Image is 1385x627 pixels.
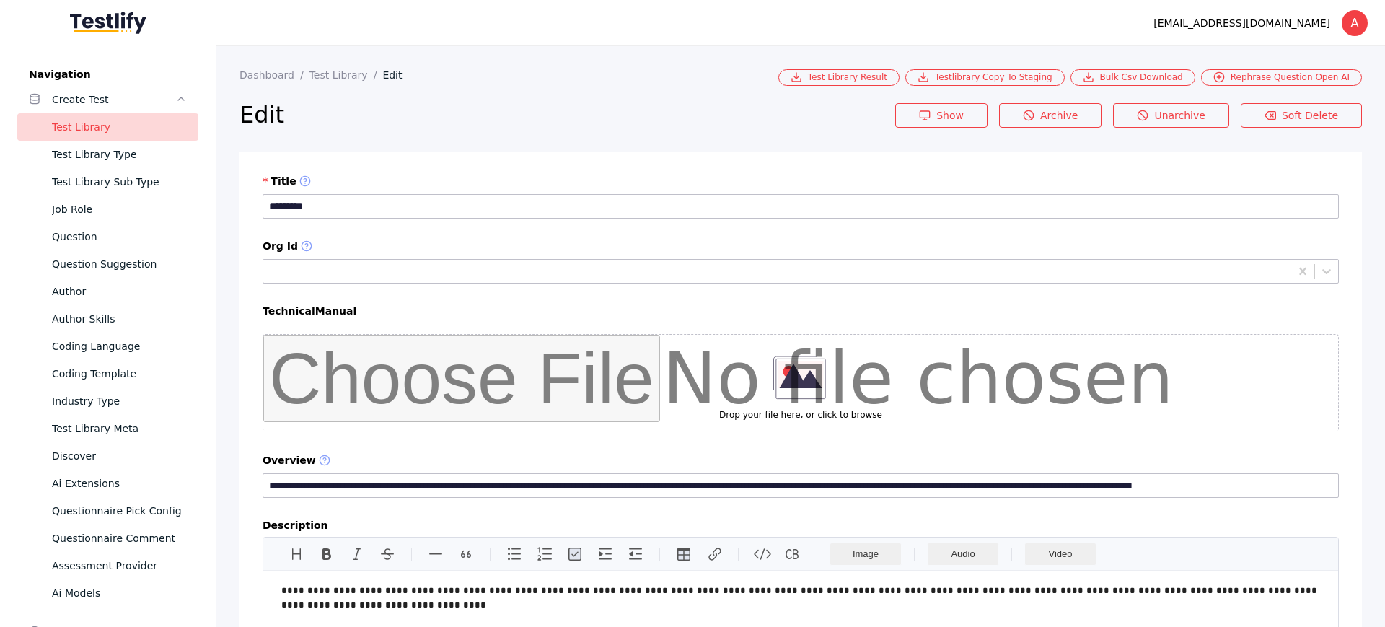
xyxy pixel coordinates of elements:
a: Bulk Csv Download [1070,69,1195,86]
div: A [1342,10,1368,36]
div: Questionnaire Pick Config [52,502,187,519]
a: Rephrase Question Open AI [1201,69,1362,86]
a: Questionnaire Pick Config [17,497,198,525]
button: Blockquote [454,543,478,566]
button: Bold [315,543,338,566]
a: Question [17,223,198,250]
div: Ai Extensions [52,475,187,492]
a: Coding Language [17,333,198,360]
label: Overview [263,455,1339,468]
button: Unordered list [503,543,526,566]
div: Test Library Type [52,146,187,163]
div: Assessment Provider [52,557,187,574]
a: Test Library Meta [17,415,198,442]
img: Testlify - Backoffice [70,12,146,34]
a: Test Library Type [17,141,198,168]
div: Ai Models [52,584,187,602]
button: Insert table [672,543,695,566]
a: Archive [999,103,1102,128]
label: technicalManual [263,305,1339,317]
button: Audio [927,543,999,566]
a: Dashboard [239,69,309,81]
div: Job Role [52,201,187,218]
div: Question Suggestion [52,255,187,273]
div: Test Library [52,118,187,136]
a: Discover [17,442,198,470]
a: Test Library [17,113,198,141]
button: Inline code [751,543,774,566]
div: Coding Language [52,338,187,355]
button: Italic [346,543,369,566]
div: Questionnaire Comment [52,530,187,547]
div: [EMAIL_ADDRESS][DOMAIN_NAME] [1153,14,1330,32]
a: Ai Models [17,579,198,607]
button: Insert codeBlock [781,543,804,566]
label: description [263,519,1339,531]
h2: Edit [239,100,895,129]
a: Soft Delete [1241,103,1362,128]
a: Job Role [17,196,198,223]
a: Coding Template [17,360,198,387]
button: Indent [594,543,617,566]
a: Author Skills [17,305,198,333]
div: Coding Template [52,365,187,382]
a: Edit [382,69,413,81]
a: Testlibrary Copy To Staging [905,69,1065,86]
div: Question [52,228,187,245]
a: Assessment Provider [17,552,198,579]
a: Ai Extensions [17,470,198,497]
a: Test Library [309,69,383,81]
div: Author [52,283,187,300]
div: Test Library Meta [52,420,187,437]
div: Author Skills [52,310,187,328]
label: Title [263,175,1339,188]
button: Line [424,543,447,566]
div: Test Library Sub Type [52,173,187,190]
label: Navigation [17,69,198,80]
label: Org Id [263,240,1339,253]
button: Video [1024,543,1096,566]
button: Ordered list [533,543,556,566]
button: Headings [285,543,308,566]
div: Create Test [52,91,175,108]
button: Outdent [624,543,647,566]
a: Author [17,278,198,305]
a: Questionnaire Comment [17,525,198,552]
button: Image [830,543,902,566]
a: Question Suggestion [17,250,198,278]
a: Test Library Sub Type [17,168,198,196]
button: Insert link [703,543,726,566]
div: Discover [52,447,187,465]
a: Unarchive [1113,103,1229,128]
a: Show [895,103,988,128]
a: Industry Type [17,387,198,415]
a: Test Library Result [778,69,900,86]
button: Task [563,543,586,566]
button: Strike [376,543,399,566]
div: Industry Type [52,393,187,410]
